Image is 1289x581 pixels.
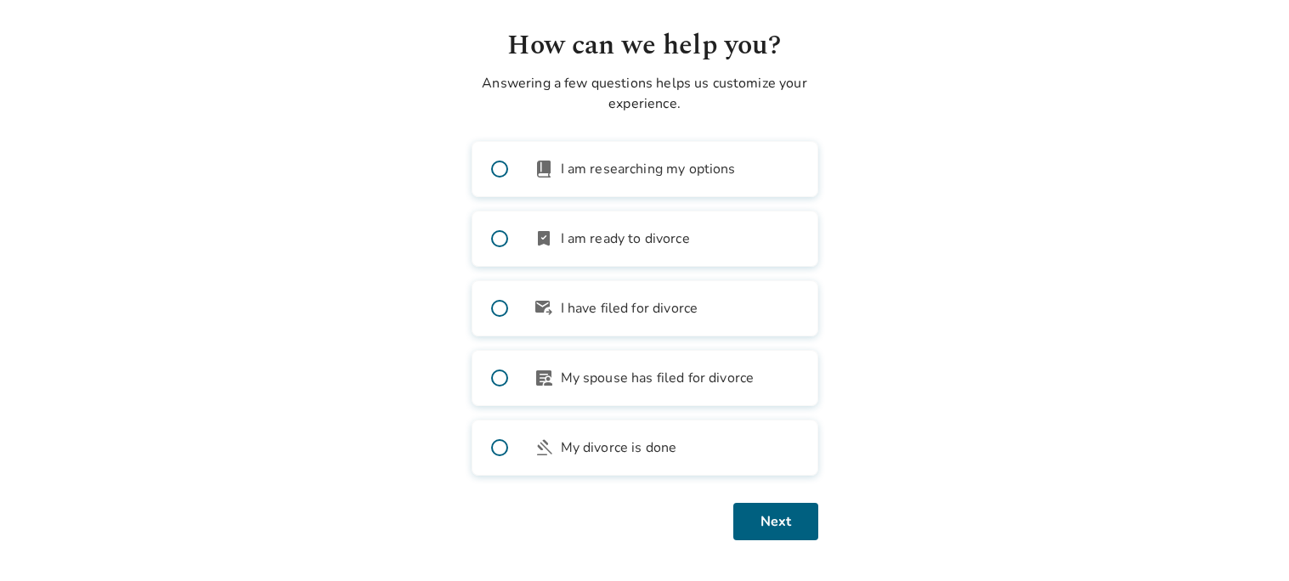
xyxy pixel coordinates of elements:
span: I am ready to divorce [561,228,690,249]
span: I am researching my options [561,159,736,179]
p: Answering a few questions helps us customize your experience. [472,73,818,114]
iframe: Chat Widget [1204,499,1289,581]
span: outgoing_mail [534,298,554,319]
span: My divorce is done [561,437,677,458]
span: gavel [534,437,554,458]
span: book_2 [534,159,554,179]
h1: How can we help you? [472,25,818,66]
span: bookmark_check [534,228,554,249]
button: Next [733,503,818,540]
span: I have filed for divorce [561,298,698,319]
span: My spouse has filed for divorce [561,368,755,388]
span: article_person [534,368,554,388]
